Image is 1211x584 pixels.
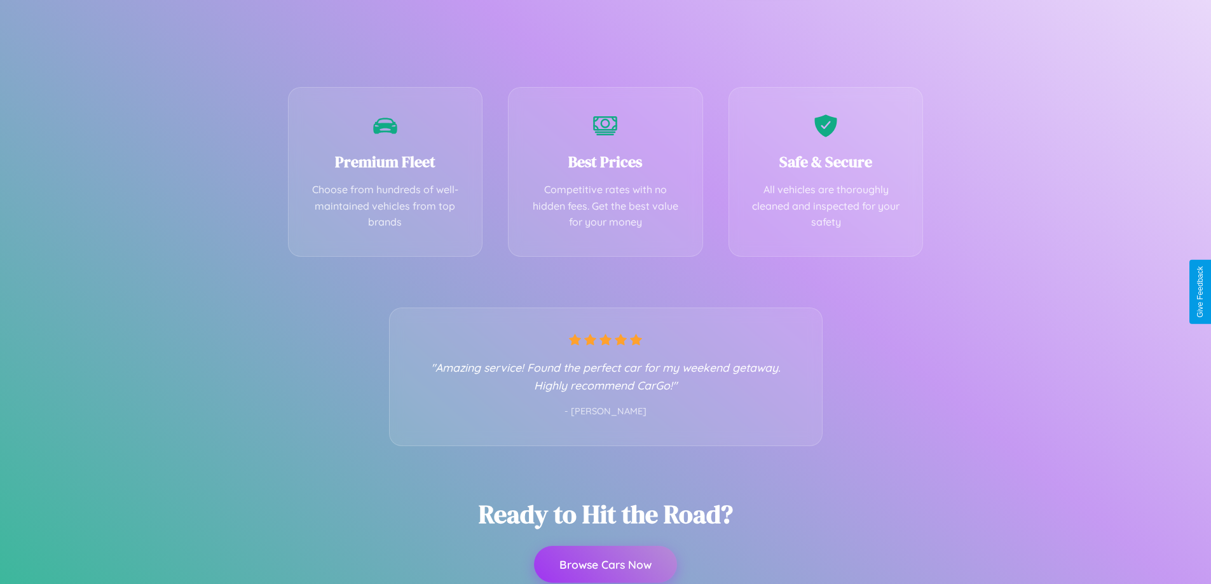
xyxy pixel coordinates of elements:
div: Give Feedback [1196,266,1205,318]
h3: Best Prices [528,151,683,172]
p: Competitive rates with no hidden fees. Get the best value for your money [528,182,683,231]
p: All vehicles are thoroughly cleaned and inspected for your safety [748,182,904,231]
p: "Amazing service! Found the perfect car for my weekend getaway. Highly recommend CarGo!" [415,358,797,394]
h2: Ready to Hit the Road? [479,497,733,531]
p: Choose from hundreds of well-maintained vehicles from top brands [308,182,463,231]
p: - [PERSON_NAME] [415,404,797,420]
h3: Safe & Secure [748,151,904,172]
h3: Premium Fleet [308,151,463,172]
button: Browse Cars Now [534,546,677,583]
